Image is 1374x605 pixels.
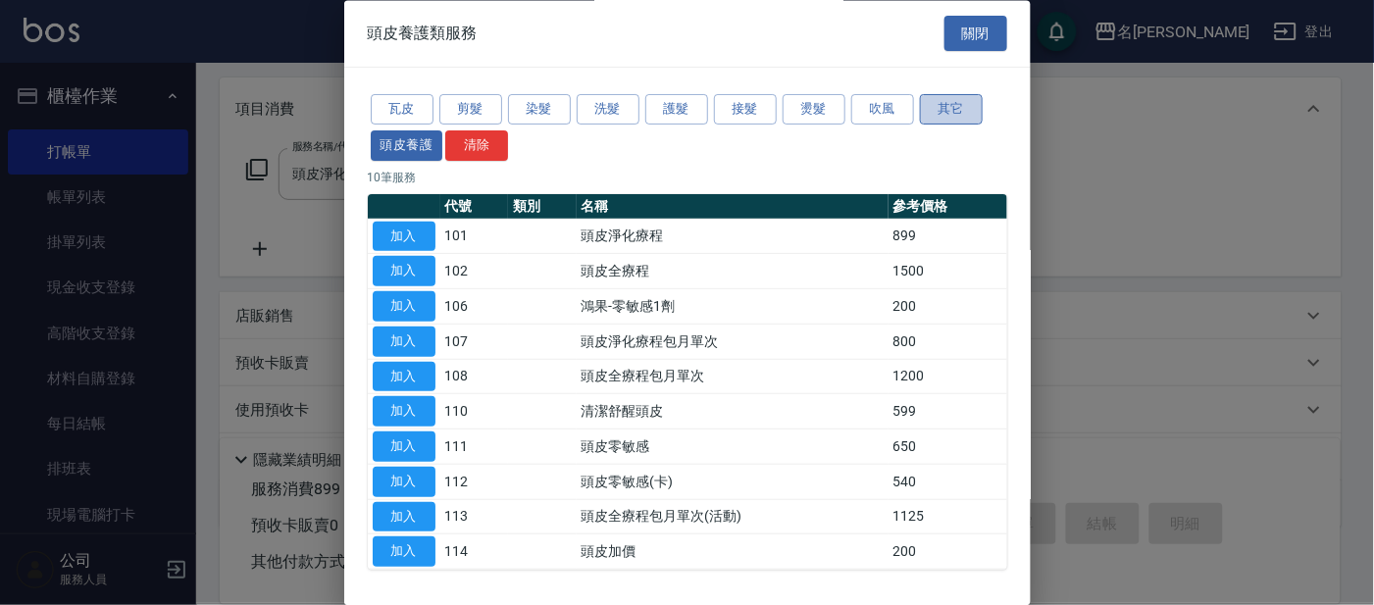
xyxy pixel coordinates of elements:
[889,325,1007,360] td: 800
[577,465,889,500] td: 頭皮零敏感(卡)
[920,95,983,126] button: 其它
[889,220,1007,255] td: 899
[889,194,1007,220] th: 參考價格
[577,394,889,429] td: 清潔舒醒頭皮
[577,534,889,570] td: 頭皮加價
[373,502,435,532] button: 加入
[440,429,509,465] td: 111
[889,465,1007,500] td: 540
[440,360,509,395] td: 108
[440,465,509,500] td: 112
[851,95,914,126] button: 吹風
[440,325,509,360] td: 107
[368,24,478,43] span: 頭皮養護類服務
[440,194,509,220] th: 代號
[577,95,639,126] button: 洗髮
[577,220,889,255] td: 頭皮淨化療程
[645,95,708,126] button: 護髮
[714,95,777,126] button: 接髮
[577,429,889,465] td: 頭皮零敏感
[783,95,845,126] button: 燙髮
[445,130,508,161] button: 清除
[889,289,1007,325] td: 200
[889,429,1007,465] td: 650
[373,257,435,287] button: 加入
[373,222,435,252] button: 加入
[439,95,502,126] button: 剪髮
[373,362,435,392] button: 加入
[577,254,889,289] td: 頭皮全療程
[373,292,435,323] button: 加入
[368,169,1007,186] p: 10 筆服務
[440,289,509,325] td: 106
[889,534,1007,570] td: 200
[577,360,889,395] td: 頭皮全療程包月單次
[944,16,1007,52] button: 關閉
[577,289,889,325] td: 鴻果-零敏感1劑
[440,220,509,255] td: 101
[373,537,435,568] button: 加入
[373,397,435,428] button: 加入
[440,534,509,570] td: 114
[371,95,433,126] button: 瓦皮
[889,360,1007,395] td: 1200
[577,194,889,220] th: 名稱
[440,500,509,535] td: 113
[889,500,1007,535] td: 1125
[440,254,509,289] td: 102
[373,467,435,497] button: 加入
[889,254,1007,289] td: 1500
[373,432,435,463] button: 加入
[508,194,577,220] th: 類別
[508,95,571,126] button: 染髮
[577,500,889,535] td: 頭皮全療程包月單次(活動)
[371,130,443,161] button: 頭皮養護
[889,394,1007,429] td: 599
[577,325,889,360] td: 頭皮淨化療程包月單次
[440,394,509,429] td: 110
[373,327,435,357] button: 加入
